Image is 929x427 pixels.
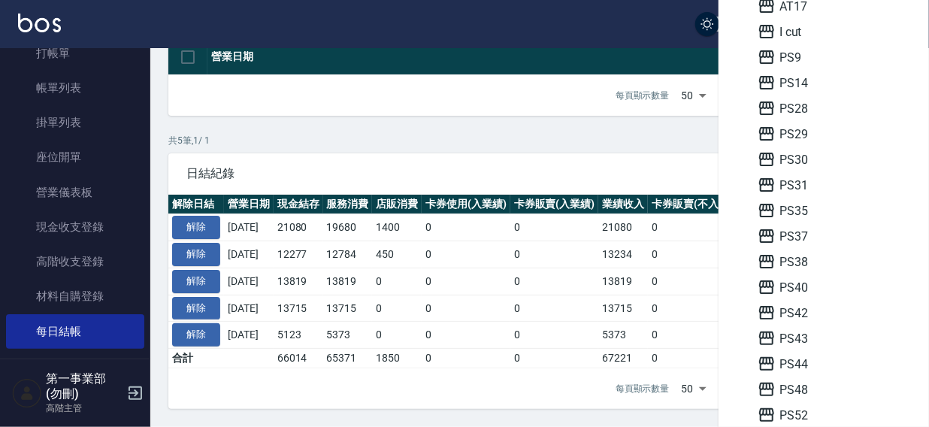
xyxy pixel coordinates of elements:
span: PS37 [758,227,905,245]
span: PS14 [758,74,905,92]
span: PS43 [758,329,905,347]
span: PS29 [758,125,905,143]
span: PS30 [758,150,905,168]
span: PS38 [758,253,905,271]
span: PS44 [758,355,905,373]
span: PS9 [758,48,905,66]
span: PS40 [758,278,905,296]
span: PS52 [758,406,905,424]
span: I cut [758,23,905,41]
span: PS35 [758,201,905,220]
span: PS28 [758,99,905,117]
span: PS48 [758,380,905,398]
span: PS42 [758,304,905,322]
span: PS31 [758,176,905,194]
